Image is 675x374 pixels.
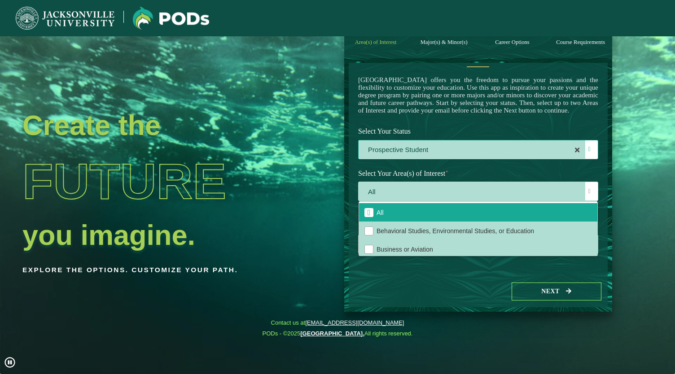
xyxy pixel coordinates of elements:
[263,330,413,337] span: PODs - ©2025 All rights reserved.
[358,76,598,114] p: [GEOGRAPHIC_DATA] offers you the freedom to pursue your passions and the flexibility to customize...
[495,39,530,45] span: Career Options
[22,141,281,222] h1: Future
[358,203,361,208] sup: ⋆
[133,7,209,30] img: Jacksonville University logo
[512,283,601,301] button: Next
[359,140,598,160] label: Prospective Student
[377,209,384,216] span: All
[359,222,597,240] li: Behavioral Studies, Environmental Studies, or Education
[377,246,433,253] span: Business or Aviation
[359,240,597,258] li: Business or Aviation
[377,227,534,235] span: Behavioral Studies, Environmental Studies, or Education
[358,204,598,212] p: Maximum 2 selections are allowed
[22,222,281,248] h2: you imagine.
[359,203,597,222] li: All
[355,39,396,45] span: Area(s) of Interest
[22,113,281,138] h2: Create the
[300,330,364,337] a: [GEOGRAPHIC_DATA].
[556,39,605,45] span: Course Requirements
[351,165,605,182] label: Select Your Area(s) of Interest
[421,39,468,45] span: Major(s) & Minor(s)
[305,319,404,326] a: [EMAIL_ADDRESS][DOMAIN_NAME]
[359,182,598,201] span: All
[22,263,281,277] p: Explore the options. Customize your path.
[358,235,598,254] input: Enter your email
[351,218,605,235] label: Enter your email below to receive a summary of the POD that you create.
[263,319,413,326] span: Contact us at
[445,168,449,174] sup: ⋆
[351,123,605,140] label: Select Your Status
[517,56,521,63] sub: s
[16,7,114,30] img: Jacksonville University logo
